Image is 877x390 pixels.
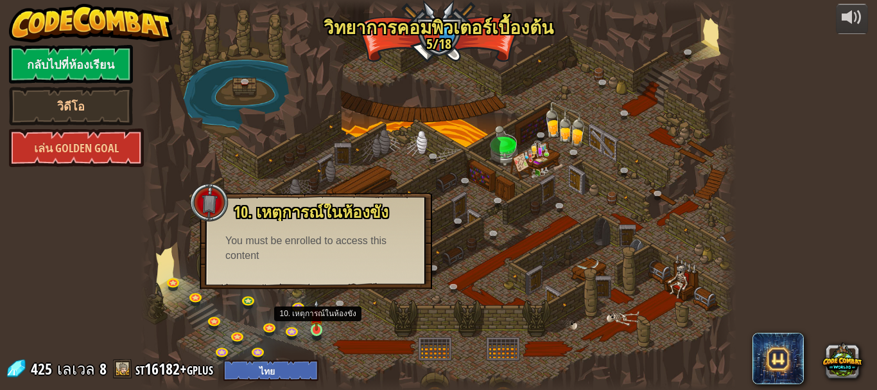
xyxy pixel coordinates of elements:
img: level-banner-unstarted.png [309,299,323,331]
span: เลเวล [57,359,95,380]
button: ปรับระดับเสียง [836,4,868,34]
span: 425 [31,359,56,379]
a: กลับไปที่ห้องเรียน [9,45,133,84]
div: You must be enrolled to access this content [225,234,406,263]
span: 8 [100,359,107,379]
span: 10. เหตุการณ์ในห้องขัง [234,201,388,223]
a: วิดีโอ [9,87,133,125]
a: เล่น Golden Goal [9,129,144,167]
img: CodeCombat - Learn how to code by playing a game [9,4,173,42]
a: st16182+gplus [135,359,217,379]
